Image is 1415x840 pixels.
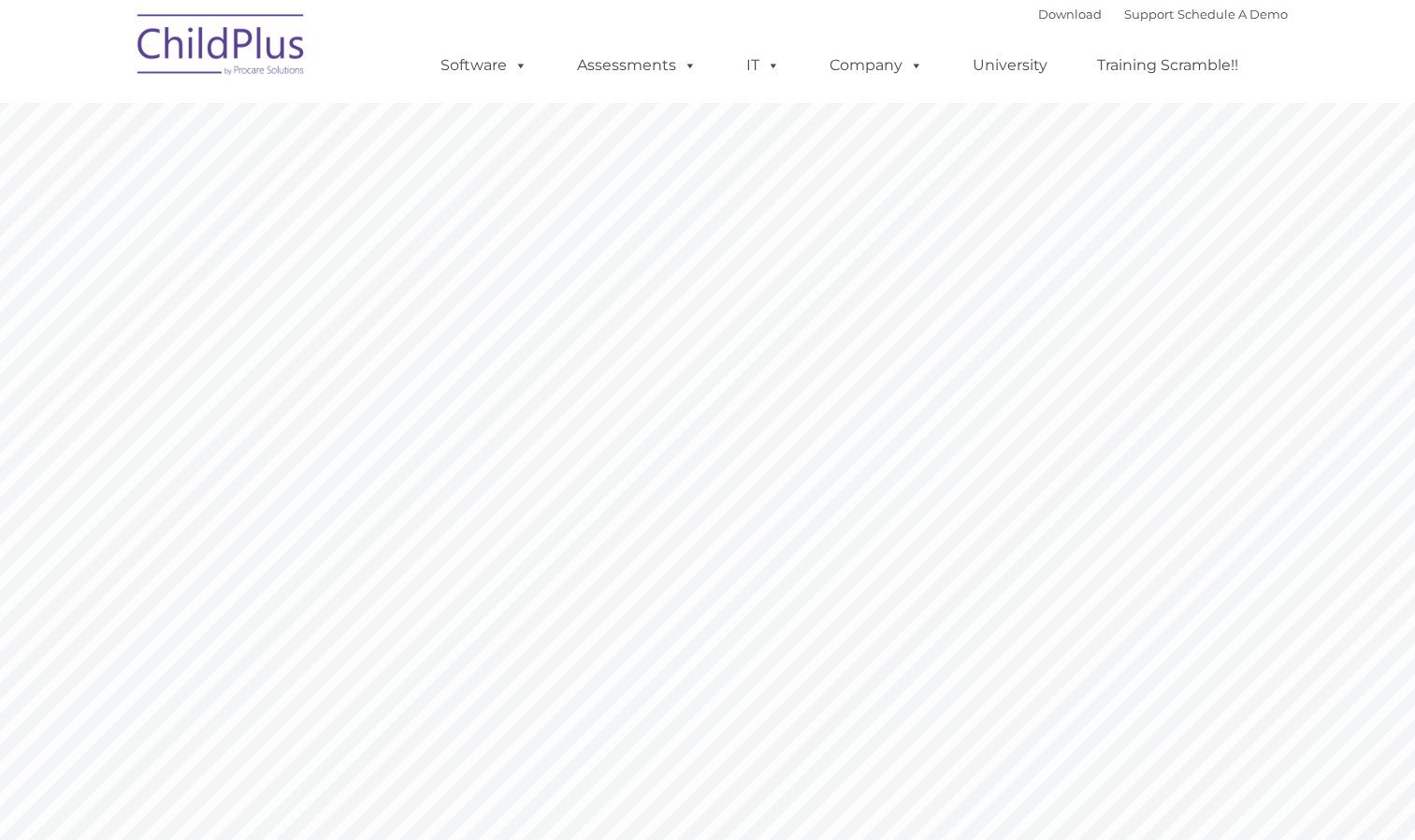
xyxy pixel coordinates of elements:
a: IT [728,47,799,84]
a: Support [1124,7,1174,22]
rs-layer: ChildPlus is an all-in-one software solution for Head Start, EHS, Migrant, State Pre-K, or other ... [782,413,1246,610]
img: ChildPlus by Procare Solutions [128,1,315,94]
a: Company [811,47,942,84]
a: University [954,47,1066,84]
a: Schedule A Demo [1177,7,1288,22]
a: Download [1038,7,1102,22]
a: Get Started [781,630,920,667]
a: Assessments [558,47,715,84]
font: | [1038,7,1288,22]
a: Software [422,47,546,84]
a: Training Scramble!! [1078,47,1257,84]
